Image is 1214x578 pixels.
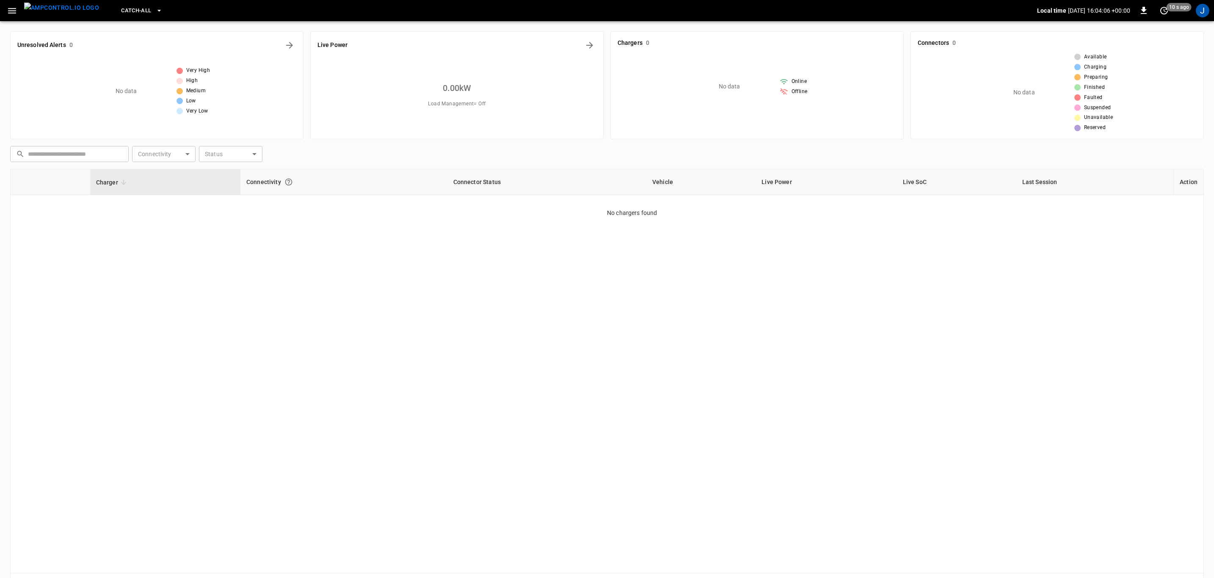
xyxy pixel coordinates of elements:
span: Charging [1084,63,1106,72]
span: Very Low [186,107,208,116]
h6: Connectors [918,39,949,48]
th: Live SoC [897,169,1016,195]
span: Online [792,77,807,86]
h6: 0 [646,39,649,48]
button: set refresh interval [1157,4,1171,17]
span: Load Management = Off [428,100,486,108]
div: profile-icon [1196,4,1209,17]
h6: Chargers [618,39,643,48]
button: Catch-all [118,3,166,19]
span: Unavailable [1084,113,1113,122]
span: Preparing [1084,73,1108,82]
h6: Unresolved Alerts [17,41,66,50]
p: No chargers found [607,195,1203,217]
span: High [186,77,198,85]
div: Connectivity [246,174,441,190]
p: No data [1013,88,1035,97]
h6: Live Power [317,41,348,50]
th: Last Session [1016,169,1173,195]
span: Faulted [1084,94,1103,102]
h6: 0 [69,41,73,50]
p: No data [719,82,740,91]
button: Connection between the charger and our software. [281,174,296,190]
button: All Alerts [283,39,296,52]
span: Available [1084,53,1107,61]
h6: 0 [952,39,956,48]
th: Vehicle [646,169,756,195]
span: Suspended [1084,104,1111,112]
th: Action [1173,169,1203,195]
span: Medium [186,87,206,95]
p: [DATE] 16:04:06 +00:00 [1068,6,1130,15]
span: Very High [186,66,210,75]
span: Finished [1084,83,1105,92]
button: Energy Overview [583,39,596,52]
img: ampcontrol.io logo [24,3,99,13]
p: No data [116,87,137,96]
p: Local time [1037,6,1066,15]
span: Offline [792,88,808,96]
span: Catch-all [121,6,151,16]
span: Reserved [1084,124,1106,132]
span: 10 s ago [1167,3,1192,11]
h6: 0.00 kW [443,81,472,95]
th: Live Power [756,169,897,195]
span: Low [186,97,196,105]
th: Connector Status [447,169,646,195]
span: Charger [96,177,129,187]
